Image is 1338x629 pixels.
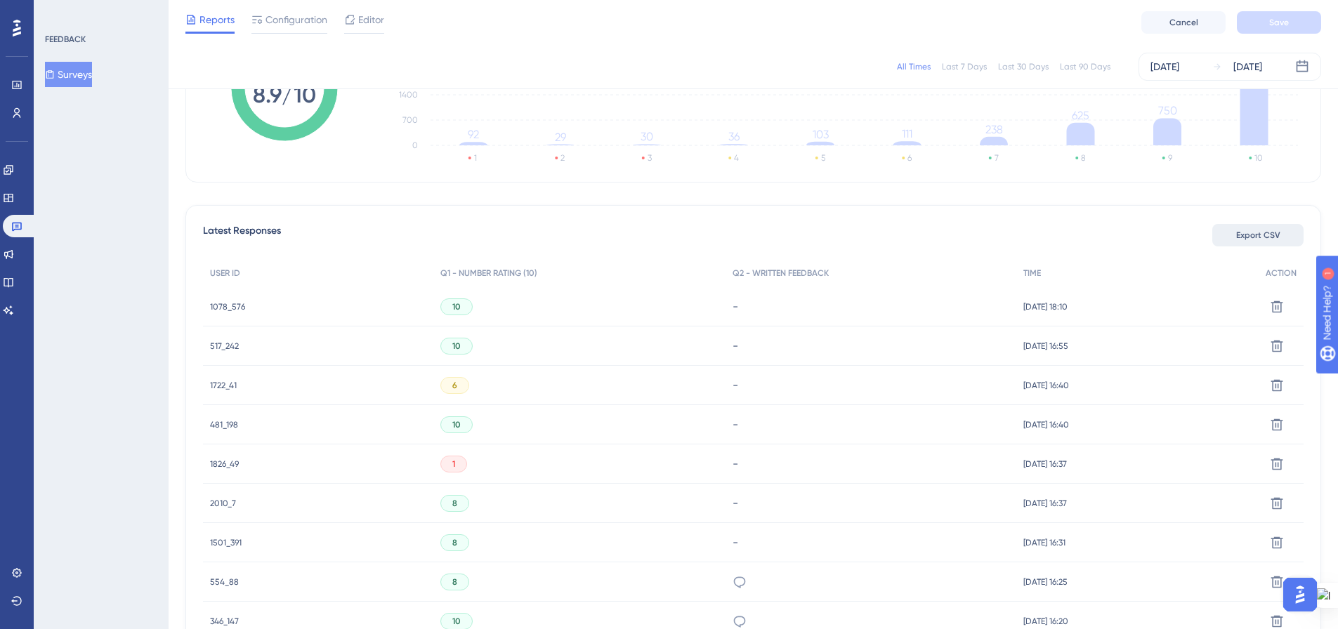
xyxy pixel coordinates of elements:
[210,458,239,470] span: 1826_49
[452,340,461,352] span: 10
[440,267,537,279] span: Q1 - NUMBER RATING (10)
[210,419,238,430] span: 481_198
[1023,458,1067,470] span: [DATE] 16:37
[907,153,912,163] text: 6
[210,267,240,279] span: USER ID
[1023,267,1041,279] span: TIME
[210,340,239,352] span: 517_242
[1023,340,1068,352] span: [DATE] 16:55
[452,616,461,627] span: 10
[1269,17,1289,28] span: Save
[1023,616,1068,627] span: [DATE] 16:20
[733,339,1010,352] div: -
[728,130,740,143] tspan: 36
[733,300,1010,313] div: -
[641,130,653,143] tspan: 30
[1169,17,1198,28] span: Cancel
[98,7,102,18] div: 1
[210,498,236,509] span: 2010_7
[1254,153,1263,163] text: 10
[210,616,239,627] span: 346_147
[199,11,235,28] span: Reports
[1023,419,1069,430] span: [DATE] 16:40
[733,457,1010,470] div: -
[203,223,281,248] span: Latest Responses
[474,153,477,163] text: 1
[1233,58,1262,75] div: [DATE]
[452,537,457,548] span: 8
[210,301,245,312] span: 1078_576
[399,90,418,100] tspan: 1400
[1266,267,1297,279] span: ACTION
[210,380,237,391] span: 1722_41
[897,61,931,72] div: All Times
[1023,576,1068,588] span: [DATE] 16:25
[452,498,457,509] span: 8
[253,81,316,108] tspan: 8.9/10
[33,4,88,20] span: Need Help?
[452,301,461,312] span: 10
[995,153,999,163] text: 7
[734,153,739,163] text: 4
[555,131,566,144] tspan: 29
[1212,224,1304,246] button: Export CSV
[1141,11,1226,34] button: Cancel
[813,128,829,141] tspan: 103
[1237,11,1321,34] button: Save
[210,537,242,548] span: 1501_391
[1236,230,1280,241] span: Export CSV
[1023,537,1065,548] span: [DATE] 16:31
[412,140,418,150] tspan: 0
[402,115,418,125] tspan: 700
[648,153,652,163] text: 3
[1072,109,1089,122] tspan: 625
[733,418,1010,431] div: -
[902,127,912,140] tspan: 111
[45,34,86,45] div: FEEDBACK
[733,496,1010,510] div: -
[1158,104,1177,117] tspan: 750
[210,576,239,588] span: 554_88
[452,419,461,430] span: 10
[1023,380,1069,391] span: [DATE] 16:40
[1150,58,1179,75] div: [DATE]
[452,380,457,391] span: 6
[468,128,479,141] tspan: 92
[733,378,1010,392] div: -
[265,11,327,28] span: Configuration
[45,62,92,87] button: Surveys
[1081,153,1086,163] text: 8
[1060,61,1110,72] div: Last 90 Days
[998,61,1049,72] div: Last 30 Days
[452,458,455,470] span: 1
[733,536,1010,549] div: -
[1023,301,1068,312] span: [DATE] 18:10
[1023,498,1067,509] span: [DATE] 16:37
[821,153,825,163] text: 5
[358,11,384,28] span: Editor
[1279,574,1321,616] iframe: UserGuiding AI Assistant Launcher
[1168,153,1172,163] text: 9
[733,267,829,279] span: Q2 - WRITTEN FEEDBACK
[985,123,1003,136] tspan: 238
[560,153,565,163] text: 2
[942,61,987,72] div: Last 7 Days
[452,576,457,588] span: 8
